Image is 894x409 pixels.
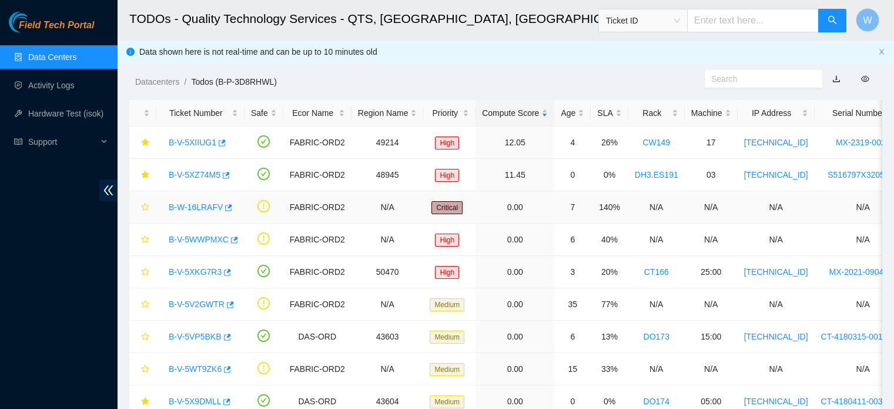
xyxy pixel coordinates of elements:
[591,256,628,288] td: 20%
[141,171,149,180] span: star
[554,321,591,353] td: 6
[136,360,150,378] button: star
[476,256,554,288] td: 0.00
[591,191,628,224] td: 140%
[141,397,149,407] span: star
[351,224,424,256] td: N/A
[642,138,670,147] a: CW149
[435,137,459,149] span: High
[141,268,149,277] span: star
[856,8,879,32] button: W
[591,224,628,256] td: 40%
[283,191,351,224] td: FABRIC-ORD2
[554,353,591,385] td: 15
[169,202,223,212] a: B-W-16LRAFV
[744,397,808,406] a: [TECHNICAL_ID]
[9,12,59,32] img: Akamai Technologies
[257,168,270,180] span: check-circle
[628,353,685,385] td: N/A
[169,170,220,179] a: B-V-5XZ74M5
[135,77,179,87] a: Datacenters
[283,288,351,321] td: FABRIC-ORD2
[141,332,149,342] span: star
[738,353,815,385] td: N/A
[591,159,628,191] td: 0%
[28,81,75,90] a: Activity Logs
[863,13,872,28] span: W
[141,203,149,212] span: star
[28,130,98,154] span: Support
[818,9,846,32] button: search
[685,288,738,321] td: N/A
[99,179,118,201] span: double-left
[744,332,808,341] a: [TECHNICAL_ID]
[430,331,464,344] span: Medium
[257,394,270,407] span: check-circle
[257,362,270,374] span: exclamation-circle
[14,138,22,146] span: read
[351,127,424,159] td: 49214
[283,159,351,191] td: FABRIC-ORD2
[141,138,149,148] span: star
[351,353,424,385] td: N/A
[257,330,270,342] span: check-circle
[351,191,424,224] td: N/A
[685,224,738,256] td: N/A
[136,327,150,346] button: star
[476,159,554,191] td: 11.45
[476,353,554,385] td: 0.00
[283,127,351,159] td: FABRIC-ORD2
[136,165,150,184] button: star
[191,77,276,87] a: Todos (B-P-3D8RHWL)
[554,159,591,191] td: 0
[685,159,738,191] td: 03
[644,332,669,341] a: DO173
[169,364,222,374] a: B-V-5WT9ZK6
[141,235,149,245] span: star
[435,266,459,279] span: High
[257,297,270,310] span: exclamation-circle
[351,288,424,321] td: N/A
[476,127,554,159] td: 12.05
[351,159,424,191] td: 48945
[554,224,591,256] td: 6
[828,15,837,26] span: search
[711,72,806,85] input: Search
[554,256,591,288] td: 3
[476,224,554,256] td: 0.00
[430,395,464,408] span: Medium
[136,262,150,281] button: star
[257,265,270,277] span: check-circle
[644,267,669,277] a: CT166
[169,235,229,244] a: B-V-5WWPMXC
[836,138,890,147] a: MX-2319-0027
[136,198,150,217] button: star
[554,288,591,321] td: 35
[435,234,459,247] span: High
[744,267,808,277] a: [TECHNICAL_ID]
[644,397,669,406] a: DO174
[169,138,216,147] a: B-V-5XIIUG1
[591,353,628,385] td: 33%
[283,224,351,256] td: FABRIC-ORD2
[169,300,225,309] a: B-V-5V2GWTR
[685,127,738,159] td: 17
[28,109,103,118] a: Hardware Test (isok)
[169,332,222,341] a: B-V-5VP5BKB
[283,353,351,385] td: FABRIC-ORD2
[738,288,815,321] td: N/A
[554,191,591,224] td: 7
[430,298,464,311] span: Medium
[28,52,76,62] a: Data Centers
[685,191,738,224] td: N/A
[169,267,222,277] a: B-V-5XKG7R3
[351,256,424,288] td: 50470
[687,9,819,32] input: Enter text here...
[628,224,685,256] td: N/A
[685,256,738,288] td: 25:00
[136,230,150,249] button: star
[744,138,808,147] a: [TECHNICAL_ID]
[685,321,738,353] td: 15:00
[476,321,554,353] td: 0.00
[141,300,149,310] span: star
